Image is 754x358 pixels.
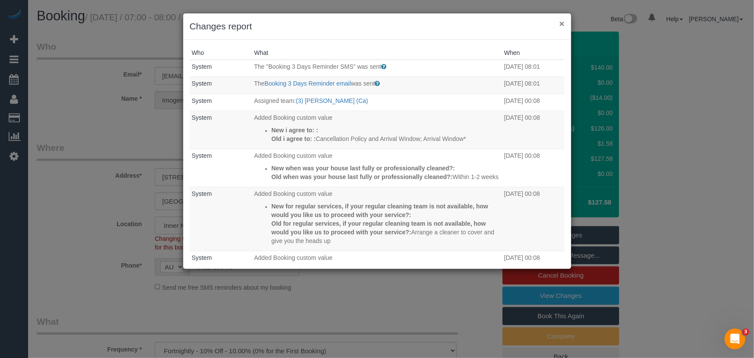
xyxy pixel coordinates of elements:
[252,111,502,149] td: What
[192,63,212,70] a: System
[183,13,571,269] sui-modal: Changes report
[190,77,252,94] td: Who
[192,152,212,159] a: System
[190,187,252,251] td: Who
[254,63,381,70] span: The "Booking 3 Days Reminder SMS" was sent
[252,149,502,187] td: What
[271,173,452,180] strong: Old when was your house last fully or professionally cleaned?:
[271,203,488,218] strong: New for regular services, if your regular cleaning team is not available, how would you like us t...
[192,114,212,121] a: System
[192,97,212,104] a: System
[502,149,565,187] td: When
[252,60,502,77] td: What
[502,251,565,289] td: When
[254,97,296,104] span: Assigned team:
[192,80,212,87] a: System
[190,46,252,60] th: Who
[190,251,252,289] td: Who
[190,94,252,111] td: Who
[725,329,745,349] iframe: Intercom live chat
[502,187,565,251] td: When
[742,329,749,336] span: 3
[252,94,502,111] td: What
[502,46,565,60] th: When
[254,114,332,121] span: Added Booking custom value
[271,173,500,181] p: Within 1-2 weeks
[264,80,351,87] a: Booking 3 Days Reminder email
[254,80,264,87] span: The
[559,19,564,28] button: ×
[351,80,375,87] span: was sent
[271,135,316,142] strong: Old i agree to: :
[502,60,565,77] td: When
[502,94,565,111] td: When
[271,134,500,143] p: Cancellation Policy and Arrival Window; Arrival Window*
[190,149,252,187] td: Who
[252,46,502,60] th: What
[271,219,500,245] p: Arrange a cleaner to cover and give you the heads up
[502,77,565,94] td: When
[254,190,332,197] span: Added Booking custom value
[252,251,502,289] td: What
[192,254,212,261] a: System
[190,20,565,33] h3: Changes report
[190,60,252,77] td: Who
[190,111,252,149] td: Who
[254,254,332,261] span: Added Booking custom value
[252,77,502,94] td: What
[254,152,332,159] span: Added Booking custom value
[296,97,368,104] a: (3) [PERSON_NAME] (Ca)
[192,190,212,197] a: System
[271,127,318,134] strong: New i agree to: :
[252,187,502,251] td: What
[502,111,565,149] td: When
[271,220,486,236] strong: Old for regular services, if your regular cleaning team is not available, how would you like us t...
[271,165,455,172] strong: New when was your house last fully or professionally cleaned?:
